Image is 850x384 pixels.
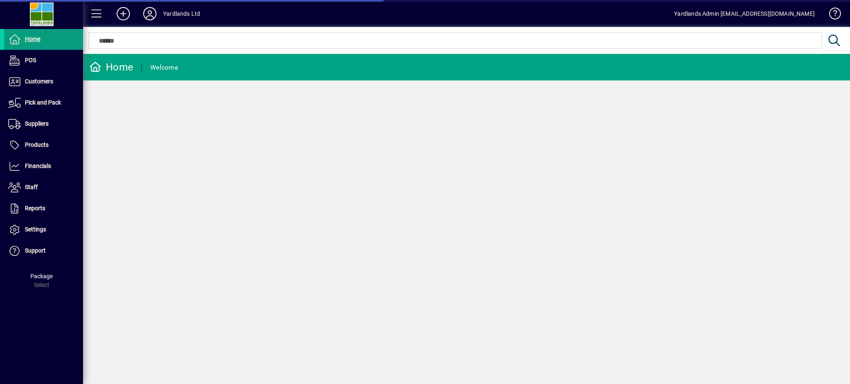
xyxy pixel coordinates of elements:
a: Support [4,241,83,261]
span: Home [25,36,40,42]
a: Customers [4,71,83,92]
a: Reports [4,198,83,219]
a: Settings [4,219,83,240]
span: Staff [25,184,38,190]
span: Package [30,273,53,279]
button: Profile [137,6,163,21]
span: Products [25,141,49,148]
span: Pick and Pack [25,99,61,106]
div: Welcome [150,61,178,74]
div: Home [89,61,133,74]
a: Staff [4,177,83,198]
a: POS [4,50,83,71]
span: Financials [25,163,51,169]
a: Suppliers [4,114,83,134]
span: Suppliers [25,120,49,127]
a: Pick and Pack [4,92,83,113]
span: Reports [25,205,45,211]
div: Yardlands Ltd [163,7,200,20]
div: Yardlands Admin [EMAIL_ADDRESS][DOMAIN_NAME] [674,7,815,20]
span: Customers [25,78,53,85]
button: Add [110,6,137,21]
span: Support [25,247,46,254]
span: POS [25,57,36,63]
a: Products [4,135,83,156]
span: Settings [25,226,46,233]
a: Knowledge Base [823,2,840,29]
a: Financials [4,156,83,177]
